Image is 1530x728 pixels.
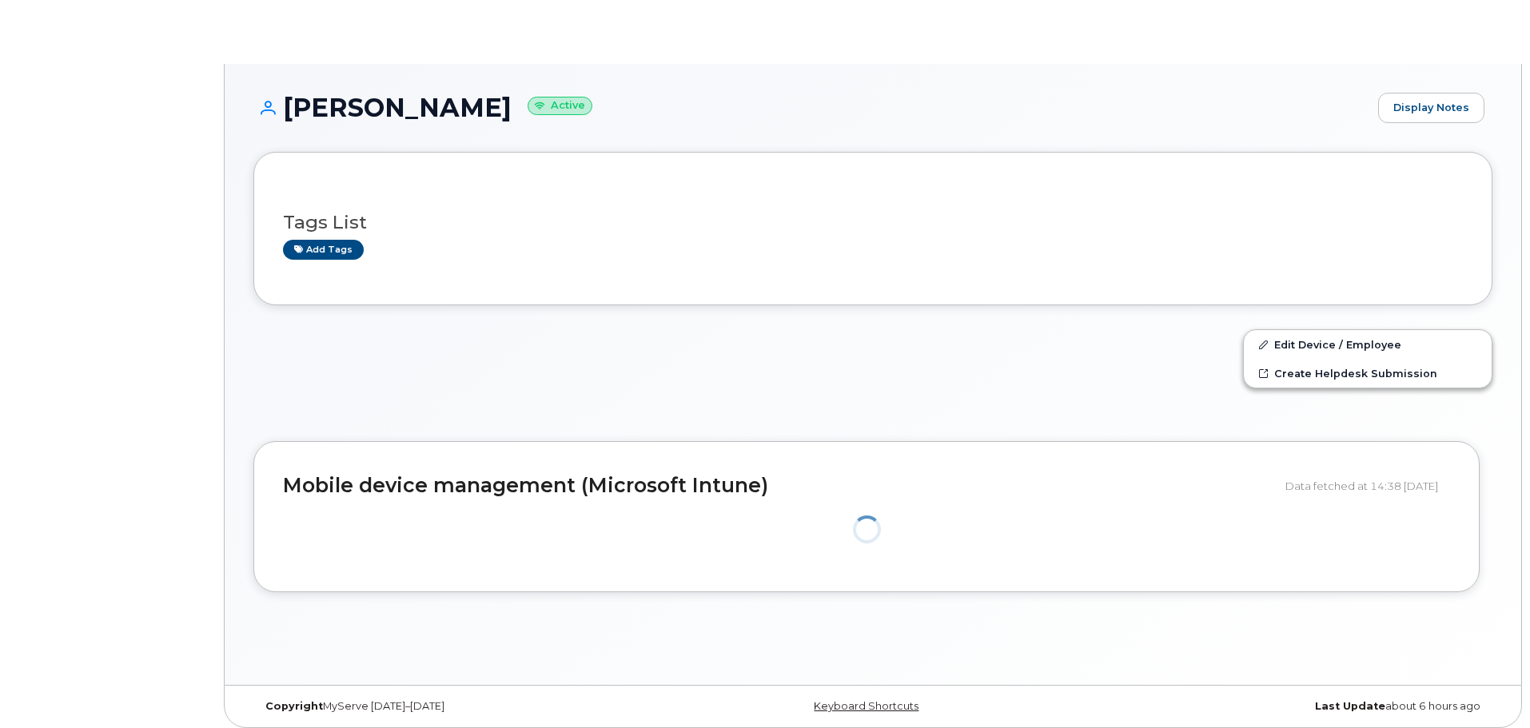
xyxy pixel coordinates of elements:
strong: Last Update [1315,700,1385,712]
h3: Tags List [283,213,1463,233]
div: Data fetched at 14:38 [DATE] [1285,471,1450,501]
small: Active [528,97,592,115]
h1: [PERSON_NAME] [253,93,1370,121]
div: about 6 hours ago [1079,700,1492,713]
a: Create Helpdesk Submission [1244,359,1492,388]
a: Keyboard Shortcuts [814,700,918,712]
div: MyServe [DATE]–[DATE] [253,700,667,713]
h2: Mobile device management (Microsoft Intune) [283,475,1273,497]
a: Display Notes [1378,93,1484,123]
a: Add tags [283,240,364,260]
a: Edit Device / Employee [1244,330,1492,359]
strong: Copyright [265,700,323,712]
